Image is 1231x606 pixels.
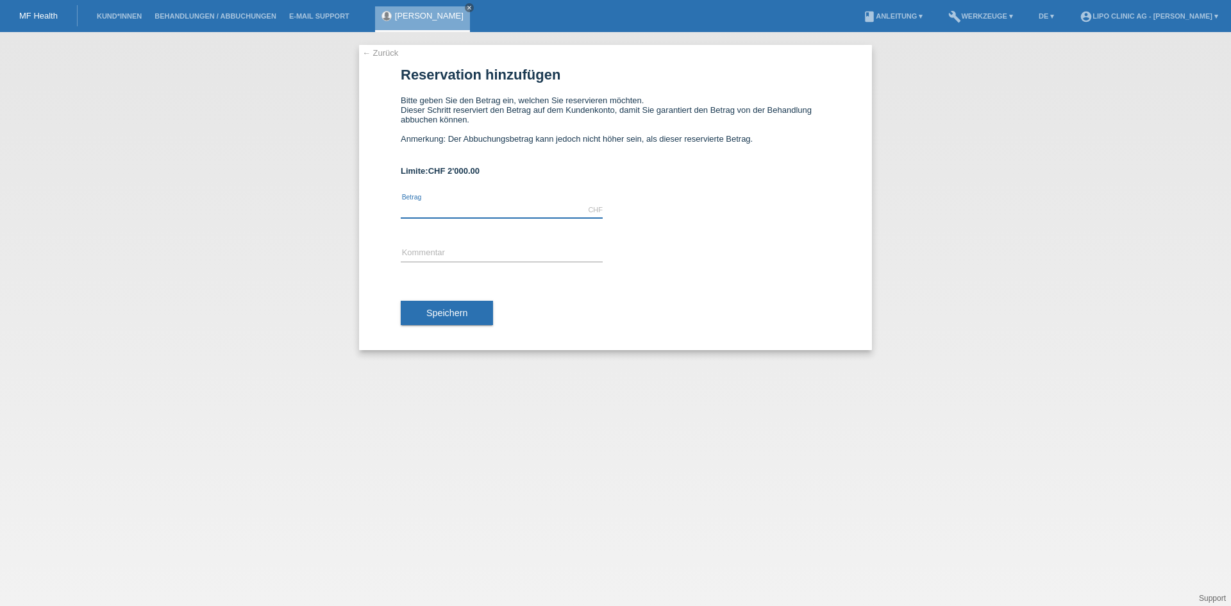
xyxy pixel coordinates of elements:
a: account_circleLIPO CLINIC AG - [PERSON_NAME] ▾ [1073,12,1225,20]
a: ← Zurück [362,48,398,58]
a: MF Health [19,11,58,21]
b: Limite: [401,166,480,176]
a: [PERSON_NAME] [395,11,464,21]
h1: Reservation hinzufügen [401,67,830,83]
div: Bitte geben Sie den Betrag ein, welchen Sie reservieren möchten. Dieser Schritt reserviert den Be... [401,96,830,153]
i: book [863,10,876,23]
i: build [948,10,961,23]
a: E-Mail Support [283,12,356,20]
span: Speichern [426,308,467,318]
a: Behandlungen / Abbuchungen [148,12,283,20]
span: CHF 2'000.00 [428,166,480,176]
a: close [465,3,474,12]
a: Kund*innen [90,12,148,20]
div: CHF [588,206,603,214]
i: close [466,4,473,11]
button: Speichern [401,301,493,325]
a: buildWerkzeuge ▾ [942,12,1019,20]
a: DE ▾ [1032,12,1060,20]
a: bookAnleitung ▾ [857,12,929,20]
a: Support [1199,594,1226,603]
i: account_circle [1080,10,1093,23]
